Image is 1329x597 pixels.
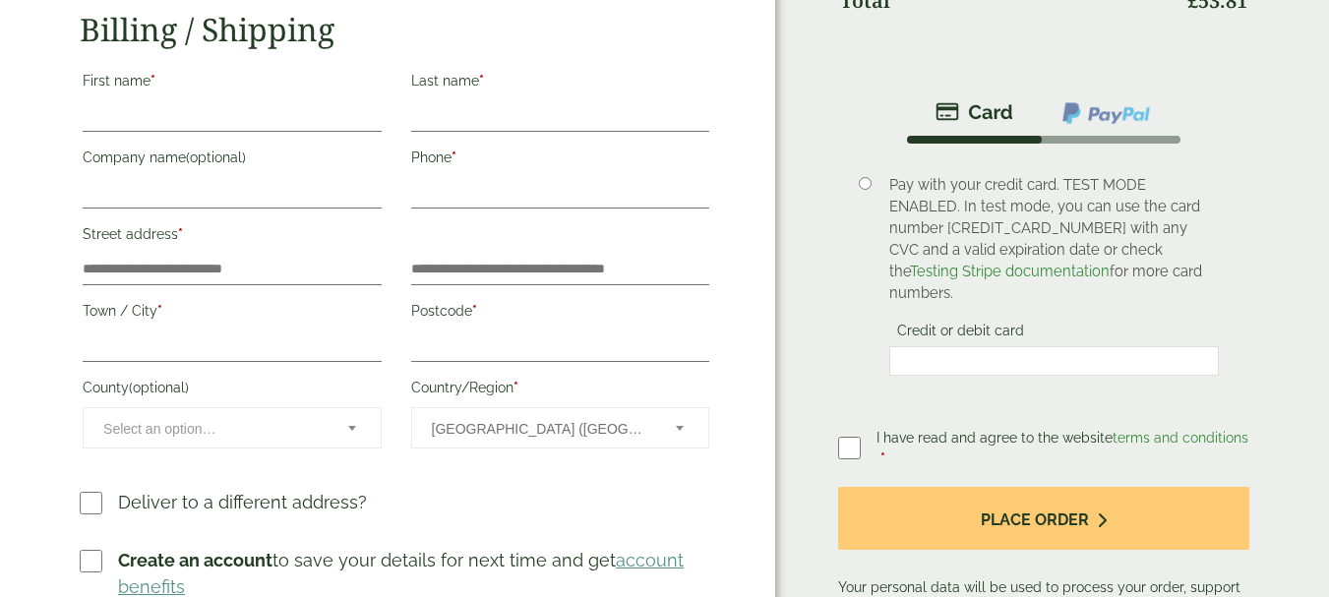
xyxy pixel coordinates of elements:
abbr: required [151,73,155,89]
label: Country/Region [411,374,710,407]
abbr: required [880,450,885,466]
h2: Billing / Shipping [80,11,712,48]
abbr: required [472,303,477,319]
label: Company name [83,144,382,177]
img: stripe.png [936,100,1013,124]
iframe: PayPal Message 1 [838,50,1249,73]
p: Deliver to a different address? [118,489,367,515]
span: (optional) [129,380,189,395]
a: Testing Stripe documentation [910,263,1110,279]
abbr: required [479,73,484,89]
strong: Create an account [118,550,272,570]
label: First name [83,67,382,100]
span: Country/Region [411,407,710,448]
label: Street address [83,220,382,254]
abbr: required [178,226,183,242]
label: Town / City [83,297,382,330]
img: ppcp-gateway.png [1060,100,1152,126]
label: Credit or debit card [889,323,1032,344]
abbr: required [513,380,518,395]
abbr: required [157,303,162,319]
span: (optional) [186,149,246,165]
iframe: Secure card payment input frame [895,352,1213,370]
span: United Kingdom (UK) [432,408,650,449]
label: Phone [411,144,710,177]
span: County [83,407,382,448]
button: Place order [838,487,1249,551]
span: I have read and agree to the website [876,430,1248,446]
span: Select an option… [103,421,215,437]
a: terms and conditions [1113,430,1248,446]
label: Last name [411,67,710,100]
p: Pay with your credit card. TEST MODE ENABLED. In test mode, you can use the card number [CREDIT_C... [889,174,1219,304]
abbr: required [452,149,456,165]
label: Postcode [411,297,710,330]
label: County [83,374,382,407]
